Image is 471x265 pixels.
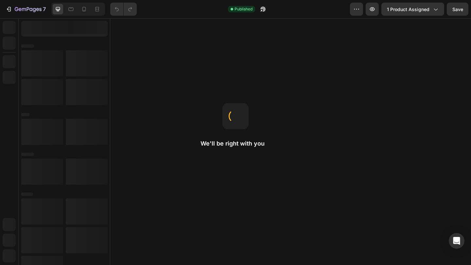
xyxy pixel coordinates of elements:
button: Save [447,3,468,16]
button: 7 [3,3,49,16]
span: 1 product assigned [387,6,429,13]
div: Open Intercom Messenger [449,233,464,249]
button: 1 product assigned [381,3,444,16]
div: Undo/Redo [110,3,137,16]
p: 7 [43,5,46,13]
h2: We'll be right with you [201,140,270,148]
span: Save [452,7,463,12]
span: Published [235,6,253,12]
